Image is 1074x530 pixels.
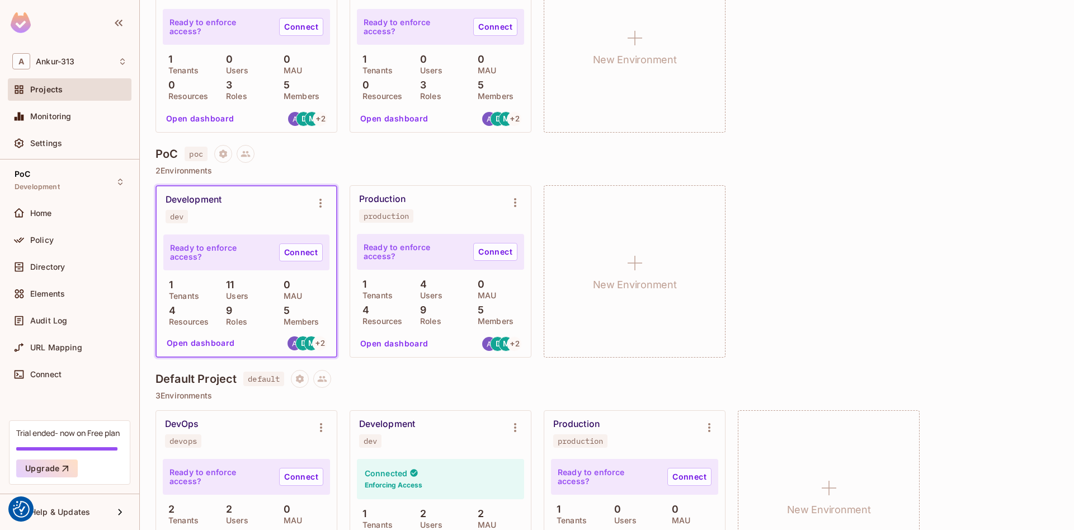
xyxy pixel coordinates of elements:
img: technologiessunny@gmail.com [482,112,496,126]
p: 5 [472,304,484,316]
span: Development [15,182,60,191]
img: technologiessunny@gmail.com [288,112,302,126]
p: Tenants [551,516,587,525]
p: 0 [220,54,233,65]
img: technologiessunny@gmail.com [288,336,302,350]
span: M [309,115,315,123]
span: M [503,115,510,123]
h6: Enforcing Access [365,480,422,490]
div: production [364,212,409,221]
h1: New Environment [593,51,677,68]
button: Open dashboard [162,110,239,128]
div: Development [359,419,415,430]
p: Resources [357,317,402,326]
p: 0 [414,54,427,65]
span: + 2 [315,339,324,347]
p: Tenants [357,291,393,300]
p: Resources [357,92,402,101]
span: Project settings [291,376,309,386]
p: 5 [472,79,484,91]
span: A [12,53,30,69]
p: 4 [163,305,176,316]
h1: New Environment [787,501,871,518]
div: devops [169,437,197,445]
img: Revisit consent button [13,501,30,518]
div: DevOps [165,419,198,430]
a: Connect [279,18,323,36]
div: Trial ended- now on Free plan [16,428,120,438]
p: Ready to enforce access? [170,243,270,261]
p: Roles [414,317,441,326]
a: Connect [473,18,517,36]
p: Ready to enforce access? [169,18,270,36]
p: Members [472,317,514,326]
h4: Connected [365,468,407,479]
span: D [496,340,501,348]
span: Elements [30,289,65,298]
p: 0 [357,79,369,91]
span: M [308,339,315,347]
p: 1 [163,279,173,290]
p: 11 [220,279,234,290]
h4: PoC [156,147,178,161]
p: Members [278,92,319,101]
p: Tenants [163,292,199,301]
img: SReyMgAAAABJRU5ErkJggg== [11,12,31,33]
span: Workspace: Ankur-313 [36,57,74,66]
p: 2 [472,508,484,519]
p: 1 [163,54,172,65]
button: Environment settings [504,191,526,214]
p: Users [414,66,442,75]
span: Monitoring [30,112,72,121]
span: Help & Updates [30,508,90,517]
a: Connect [473,243,517,261]
div: Production [553,419,600,430]
p: 0 [163,79,175,91]
p: 5 [278,79,290,91]
span: URL Mapping [30,343,82,352]
p: MAU [278,292,302,301]
button: Open dashboard [162,334,239,352]
p: Ready to enforce access? [169,468,270,486]
div: Production [359,194,406,205]
a: Connect [667,468,712,486]
p: Users [609,516,637,525]
p: Ready to enforce access? [364,18,464,36]
span: Project settings [214,151,232,161]
p: 1 [551,504,560,515]
p: Roles [414,92,441,101]
p: MAU [472,66,496,75]
p: Users [220,516,248,525]
p: Resources [163,92,208,101]
span: Directory [30,262,65,271]
p: 0 [278,279,290,290]
span: D [302,115,307,123]
p: 0 [472,279,484,290]
button: Environment settings [309,192,332,214]
p: Users [220,66,248,75]
p: MAU [472,291,496,300]
img: technologiessunny@gmail.com [482,337,496,351]
p: Tenants [357,66,393,75]
div: Development [166,194,222,205]
p: Tenants [163,516,199,525]
p: Roles [220,317,247,326]
span: poc [185,147,207,161]
span: M [503,340,510,348]
p: MAU [278,516,302,525]
p: 3 Environments [156,391,1058,400]
p: 3 [414,79,426,91]
span: Home [30,209,52,218]
p: MAU [278,66,302,75]
p: Members [278,317,319,326]
button: Upgrade [16,459,78,477]
p: 2 [414,508,426,519]
span: Settings [30,139,62,148]
button: Open dashboard [356,335,433,353]
button: Environment settings [504,416,526,439]
span: + 2 [510,340,519,348]
p: 9 [414,304,426,316]
p: 1 [357,54,366,65]
p: Members [472,92,514,101]
p: Roles [220,92,247,101]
